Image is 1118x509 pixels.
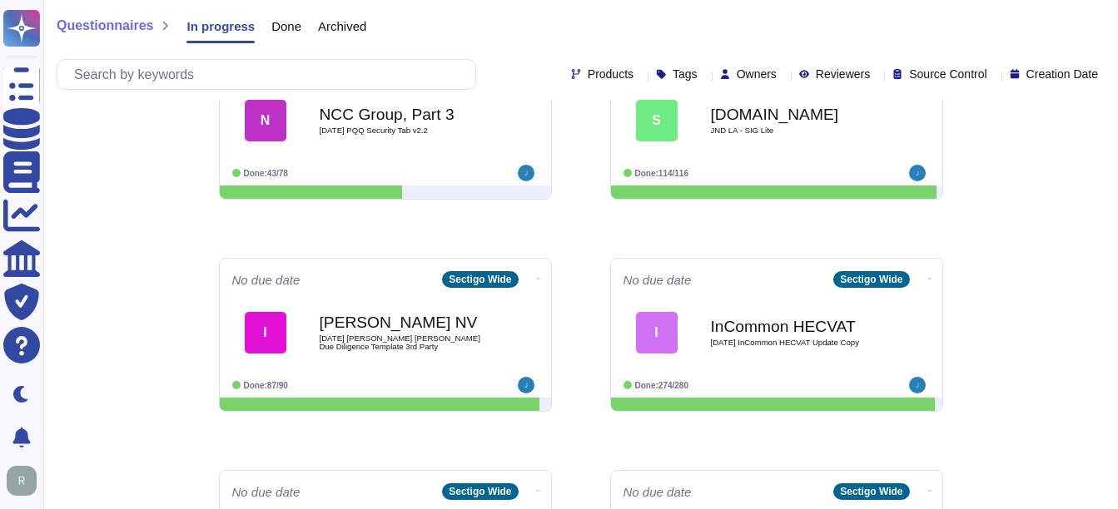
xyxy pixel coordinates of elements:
[244,381,288,390] span: Done: 87/90
[232,486,301,498] span: No due date
[624,274,692,286] span: No due date
[909,377,926,393] img: user
[442,483,518,500] div: Sectigo Wide
[909,68,986,80] span: Source Control
[66,60,475,89] input: Search by keywords
[833,271,909,288] div: Sectigo Wide
[518,377,534,393] img: user
[442,271,518,288] div: Sectigo Wide
[320,126,486,135] span: [DATE] PQQ Security Tab v2.2
[711,339,877,347] span: [DATE] InCommon HECVAT Update Copy
[624,486,692,498] span: No due date
[635,169,689,178] span: Done: 114/116
[711,106,877,122] b: [DOMAIN_NAME]
[7,466,37,496] img: user
[320,106,486,122] b: NCC Group, Part 3
[636,312,678,353] div: I
[636,100,678,141] div: S
[57,19,153,32] span: Questionnaires
[909,165,926,181] img: user
[816,68,870,80] span: Reviewers
[673,68,698,80] span: Tags
[271,20,301,32] span: Done
[833,483,909,500] div: Sectigo Wide
[232,274,301,286] span: No due date
[320,334,486,350] span: [DATE] [PERSON_NAME] [PERSON_NAME] Due Diligence Template 3rd Party
[711,126,877,135] span: JND LA - SIG Lite
[711,319,877,334] b: InCommon HECVAT
[186,20,255,32] span: In progress
[635,381,689,390] span: Done: 274/280
[320,314,486,330] b: [PERSON_NAME] NV
[318,20,366,32] span: Archived
[518,165,534,181] img: user
[1026,68,1098,80] span: Creation Date
[737,68,777,80] span: Owners
[244,169,288,178] span: Done: 43/78
[245,312,286,353] div: I
[245,100,286,141] div: N
[3,462,48,499] button: user
[588,68,634,80] span: Products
